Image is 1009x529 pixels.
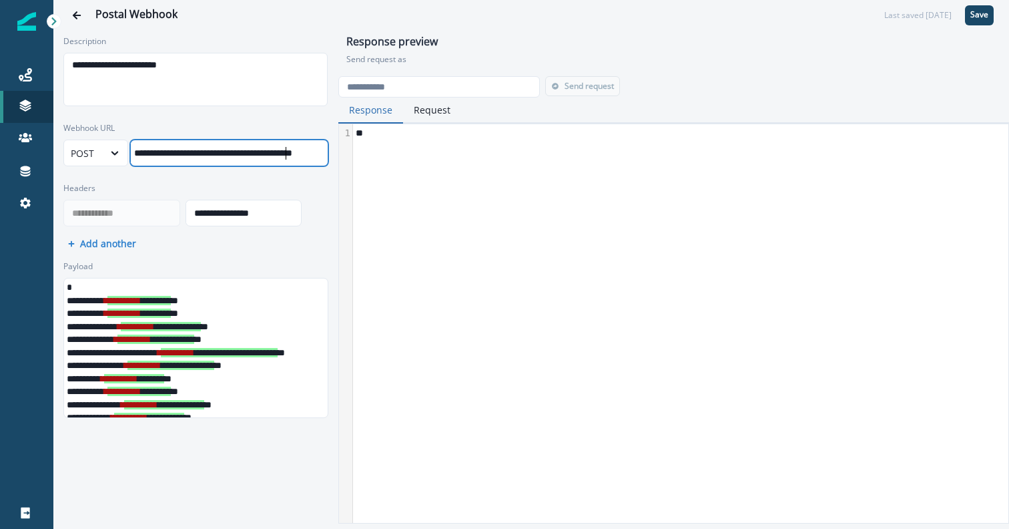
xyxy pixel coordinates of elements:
[17,12,36,31] img: Inflection
[346,35,1001,53] h1: Response preview
[95,8,178,23] div: Postal Webhook
[346,53,1001,65] p: Send request as
[68,237,136,250] button: Add another
[965,5,994,25] button: Save
[884,9,952,21] div: Last saved [DATE]
[338,98,403,124] button: Response
[63,182,320,194] label: Headers
[71,146,97,160] div: POST
[63,122,320,134] label: Webhook URL
[339,127,352,140] div: 1
[545,76,620,96] button: Send request
[63,35,320,47] label: Description
[565,81,614,91] p: Send request
[80,237,136,250] p: Add another
[63,2,90,29] button: Go back
[403,98,461,124] button: Request
[970,10,988,19] p: Save
[63,260,320,273] label: Payload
